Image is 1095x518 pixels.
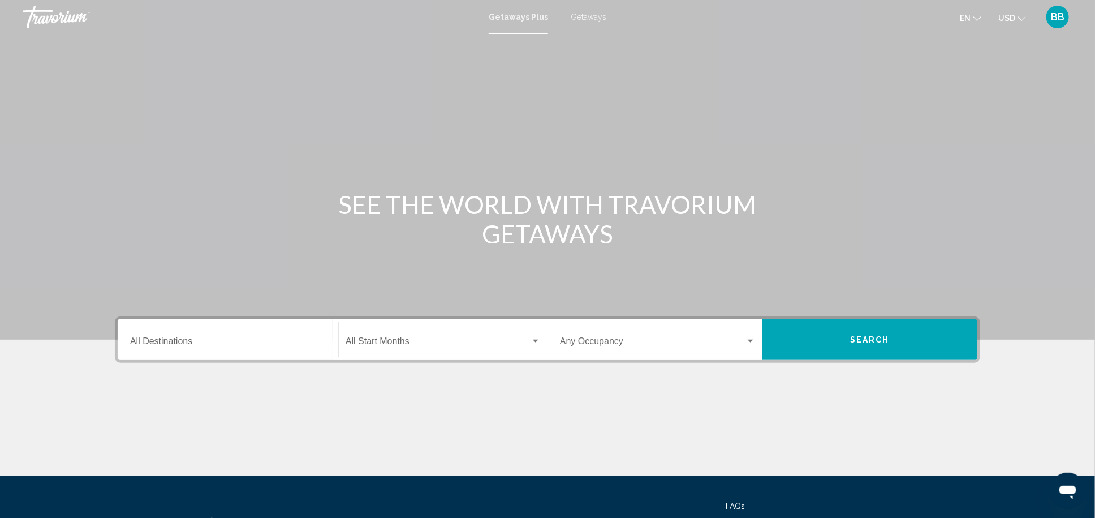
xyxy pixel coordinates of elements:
[1043,5,1072,29] button: User Menu
[23,6,477,28] a: Travorium
[960,14,971,23] span: en
[762,319,977,360] button: Search
[1050,473,1086,509] iframe: Кнопка запуска окна обмена сообщениями
[118,319,977,360] div: Search widget
[998,14,1015,23] span: USD
[489,12,548,22] a: Getaways Plus
[850,336,890,345] span: Search
[726,502,745,511] a: FAQs
[998,10,1026,26] button: Change currency
[571,12,606,22] a: Getaways
[1051,11,1064,23] span: BB
[335,190,760,249] h1: SEE THE WORLD WITH TRAVORIUM GETAWAYS
[960,10,981,26] button: Change language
